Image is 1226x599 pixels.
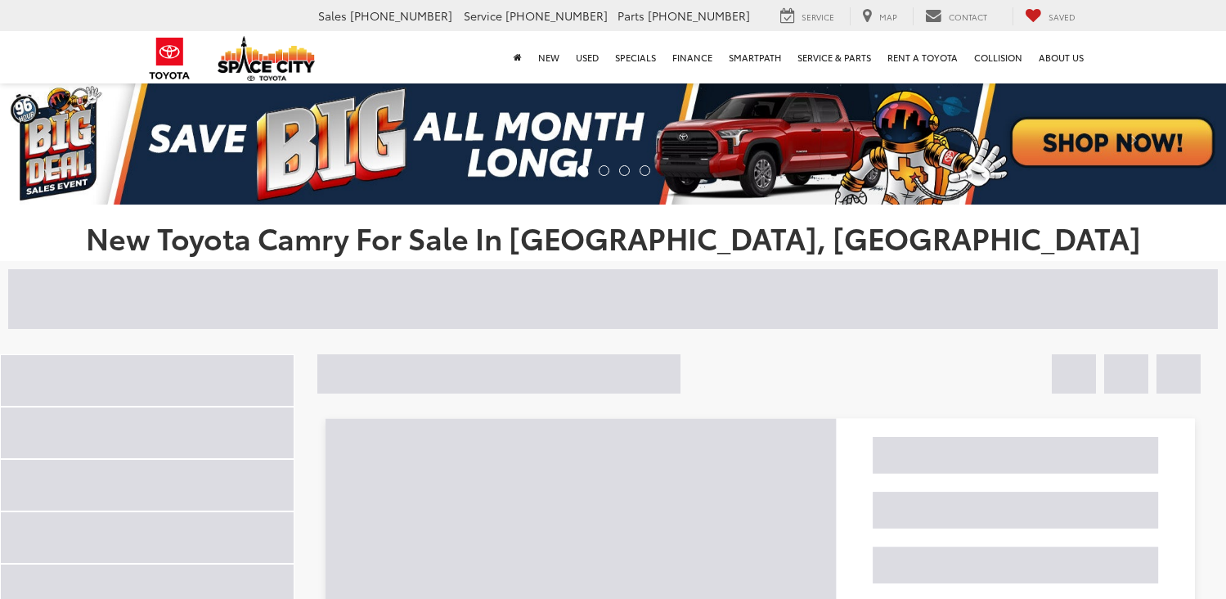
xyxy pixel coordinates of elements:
[218,36,316,81] img: Space City Toyota
[464,7,502,24] span: Service
[505,7,608,24] span: [PHONE_NUMBER]
[350,7,452,24] span: [PHONE_NUMBER]
[607,31,664,83] a: Specials
[568,31,607,83] a: Used
[1049,11,1076,23] span: Saved
[966,31,1031,83] a: Collision
[913,7,999,25] a: Contact
[1013,7,1088,25] a: My Saved Vehicles
[850,7,909,25] a: Map
[768,7,847,25] a: Service
[664,31,721,83] a: Finance
[802,11,834,23] span: Service
[1031,31,1092,83] a: About Us
[789,31,879,83] a: Service & Parts
[949,11,987,23] span: Contact
[318,7,347,24] span: Sales
[879,31,966,83] a: Rent a Toyota
[139,32,200,85] img: Toyota
[648,7,750,24] span: [PHONE_NUMBER]
[721,31,789,83] a: SmartPath
[505,31,530,83] a: Home
[879,11,897,23] span: Map
[617,7,644,24] span: Parts
[530,31,568,83] a: New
